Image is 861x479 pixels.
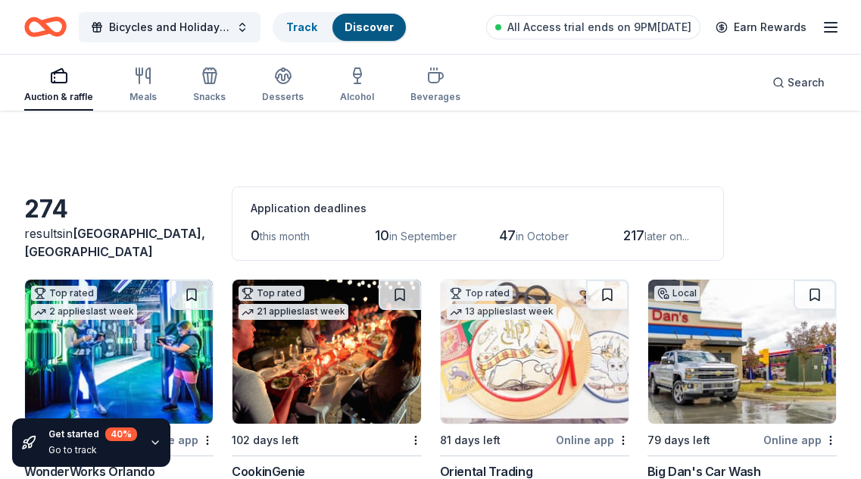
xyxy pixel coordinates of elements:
[251,199,705,218] div: Application deadlines
[286,20,317,33] a: Track
[340,61,374,111] button: Alcohol
[24,194,214,224] div: 274
[109,18,230,36] span: Bicycles and Holiday Bells
[375,227,389,243] span: 10
[129,91,157,103] div: Meals
[105,427,137,441] div: 40 %
[410,61,460,111] button: Beverages
[48,427,137,441] div: Get started
[129,61,157,111] button: Meals
[239,304,348,320] div: 21 applies last week
[251,227,260,243] span: 0
[763,430,837,449] div: Online app
[440,431,501,449] div: 81 days left
[441,280,629,424] img: Image for Oriental Trading
[623,227,644,243] span: 217
[260,230,310,243] span: this month
[389,230,457,243] span: in September
[193,61,226,111] button: Snacks
[273,12,407,42] button: TrackDiscover
[556,430,629,449] div: Online app
[516,230,569,243] span: in October
[654,286,700,301] div: Local
[447,286,513,301] div: Top rated
[24,226,205,259] span: [GEOGRAPHIC_DATA], [GEOGRAPHIC_DATA]
[486,15,700,39] a: All Access trial ends on 9PM[DATE]
[707,14,816,41] a: Earn Rewards
[25,280,213,424] img: Image for WonderWorks Orlando
[648,280,836,424] img: Image for Big Dan's Car Wash
[24,61,93,111] button: Auction & raffle
[48,444,137,456] div: Go to track
[31,304,137,320] div: 2 applies last week
[24,91,93,103] div: Auction & raffle
[447,304,557,320] div: 13 applies last week
[340,91,374,103] div: Alcohol
[410,91,460,103] div: Beverages
[79,12,260,42] button: Bicycles and Holiday Bells
[507,18,691,36] span: All Access trial ends on 9PM[DATE]
[760,67,837,98] button: Search
[232,431,299,449] div: 102 days left
[647,431,710,449] div: 79 days left
[262,61,304,111] button: Desserts
[345,20,394,33] a: Discover
[24,224,214,261] div: results
[31,286,97,301] div: Top rated
[499,227,516,243] span: 47
[644,230,689,243] span: later on...
[193,91,226,103] div: Snacks
[24,226,205,259] span: in
[24,9,67,45] a: Home
[232,280,420,424] img: Image for CookinGenie
[239,286,304,301] div: Top rated
[262,91,304,103] div: Desserts
[788,74,825,92] span: Search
